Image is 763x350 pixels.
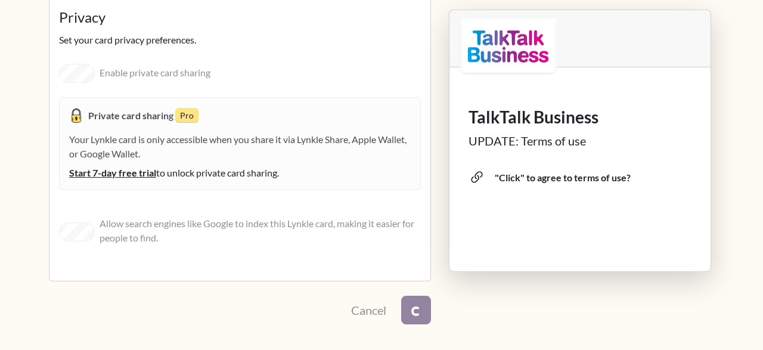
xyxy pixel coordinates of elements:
[69,109,83,120] span: Private card sharing is enabled
[175,108,198,123] small: Pro
[445,10,714,301] div: Lynkle card preview
[69,166,156,180] span: Start 7-day free trial
[69,109,83,123] img: padlock
[88,110,175,121] strong: Private card sharing
[462,20,555,73] img: logo
[156,167,279,178] span: to unlock private card sharing.
[69,132,411,180] div: Your Lynkle card is only accessible when you share it via Lynkle Share, Apple Wallet, or Google W...
[495,171,631,185] div: "Click" to agree to terms of use?
[100,216,421,245] label: Allow search engines like Google to index this Lynkle card, making it easier for people to find.
[59,33,421,47] p: Set your card privacy preferences.
[59,7,421,33] legend: Privacy
[469,107,691,128] h1: TalkTalk Business
[469,132,691,150] div: UPDATE: Terms of use
[469,160,701,197] span: "Click" to agree to terms of use?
